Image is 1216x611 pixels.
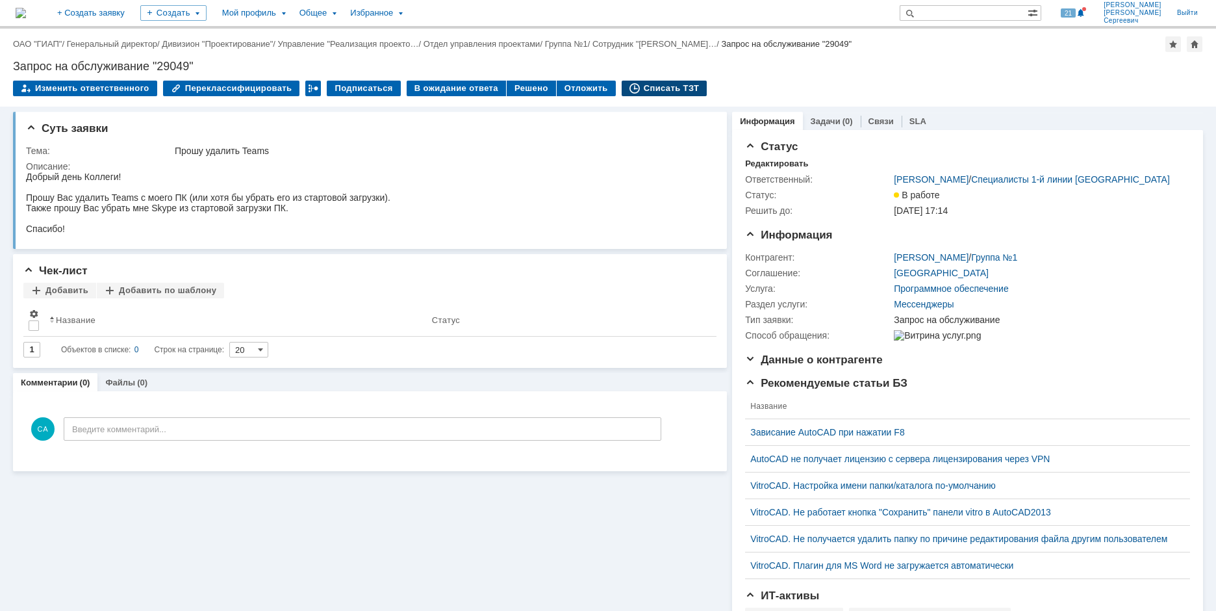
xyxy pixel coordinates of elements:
a: Специалисты 1-й линии [GEOGRAPHIC_DATA] [971,174,1170,185]
span: Информация [745,229,832,241]
a: VitroCAD. Настройка имени папки/каталога по-умолчанию [750,480,1174,491]
div: (0) [842,116,853,126]
a: Перейти на домашнюю страницу [16,8,26,18]
span: Статус [745,140,798,153]
a: Информация [740,116,794,126]
th: Статус [427,304,706,337]
a: Группа №1 [971,252,1017,263]
div: / [67,39,162,49]
div: Редактировать [745,159,808,169]
div: Работа с массовостью [305,81,321,96]
div: Ответственный: [745,174,891,185]
th: Название [745,394,1180,419]
a: Зависание AutoCAD при нажатии F8 [750,427,1174,437]
div: Запрос на обслуживание [894,315,1183,325]
a: VitroCAD. Не получается удалить папку по причине редактирования файла другим пользователем [750,534,1174,544]
div: Запрос на обслуживание "29049" [13,60,1203,73]
div: / [545,39,592,49]
div: Сделать домашней страницей [1187,36,1202,52]
span: СА [31,417,55,441]
div: Соглашение: [745,268,891,278]
div: 0 [134,342,139,357]
div: / [162,39,277,49]
div: Тип заявки: [745,315,891,325]
a: Дивизион "Проектирование" [162,39,273,49]
div: Название [56,315,95,325]
a: [GEOGRAPHIC_DATA] [894,268,989,278]
div: Способ обращения: [745,330,891,341]
span: Данные о контрагенте [745,354,883,366]
a: Генеральный директор [67,39,157,49]
a: SLA [909,116,926,126]
span: В работе [894,190,939,200]
div: / [894,252,1017,263]
div: Контрагент: [745,252,891,263]
div: Статус [432,315,460,325]
a: Программное обеспечение [894,283,1009,294]
a: Группа №1 [545,39,588,49]
div: Прошу удалить Teams [175,146,707,156]
span: Объектов в списке: [61,345,131,354]
span: Суть заявки [26,122,108,135]
span: Сергеевич [1104,17,1161,25]
a: ОАО "ГИАП" [13,39,62,49]
a: [PERSON_NAME] [894,174,969,185]
div: Решить до: [745,205,891,216]
span: Настройки [29,309,39,319]
div: / [592,39,722,49]
a: Сотрудник "[PERSON_NAME]… [592,39,716,49]
span: ИТ-активы [745,590,819,602]
div: (0) [80,378,90,387]
span: 21 [1061,8,1076,18]
div: Добавить в избранное [1165,36,1181,52]
div: Создать [140,5,207,21]
a: VitroCAD. Плагин для MS Word не загружается автоматически [750,560,1174,571]
div: Описание: [26,161,710,172]
div: Услуга: [745,283,891,294]
div: / [894,174,1170,185]
a: Отдел управления проектами [424,39,540,49]
div: Запрос на обслуживание "29049" [721,39,852,49]
div: Тема: [26,146,172,156]
th: Название [44,304,427,337]
div: / [424,39,545,49]
a: Мессенджеры [894,299,954,309]
div: / [13,39,67,49]
div: / [278,39,424,49]
a: Связи [868,116,894,126]
span: Рекомендуемые статьи БЗ [745,377,907,389]
span: [PERSON_NAME] [1104,9,1161,17]
span: Чек-лист [23,265,88,277]
i: Строк на странице: [61,342,224,357]
div: (0) [137,378,147,387]
a: Задачи [811,116,841,126]
a: Комментарии [21,378,78,387]
a: VitroCAD. Не работает кнопка "Сохранить" панели vitro в AutoCAD2013 [750,507,1174,517]
span: [DATE] 17:14 [894,205,948,216]
div: Раздел услуги: [745,299,891,309]
img: Витрина услуг.png [894,330,981,341]
span: [PERSON_NAME] [1104,1,1161,9]
img: logo [16,8,26,18]
a: [PERSON_NAME] [894,252,969,263]
a: AutoCAD не получает лицензию с сервера лицензирования через VPN [750,454,1174,464]
span: Расширенный поиск [1028,6,1041,18]
a: Файлы [105,378,135,387]
a: Управление "Реализация проекто… [278,39,419,49]
div: Статус: [745,190,891,200]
